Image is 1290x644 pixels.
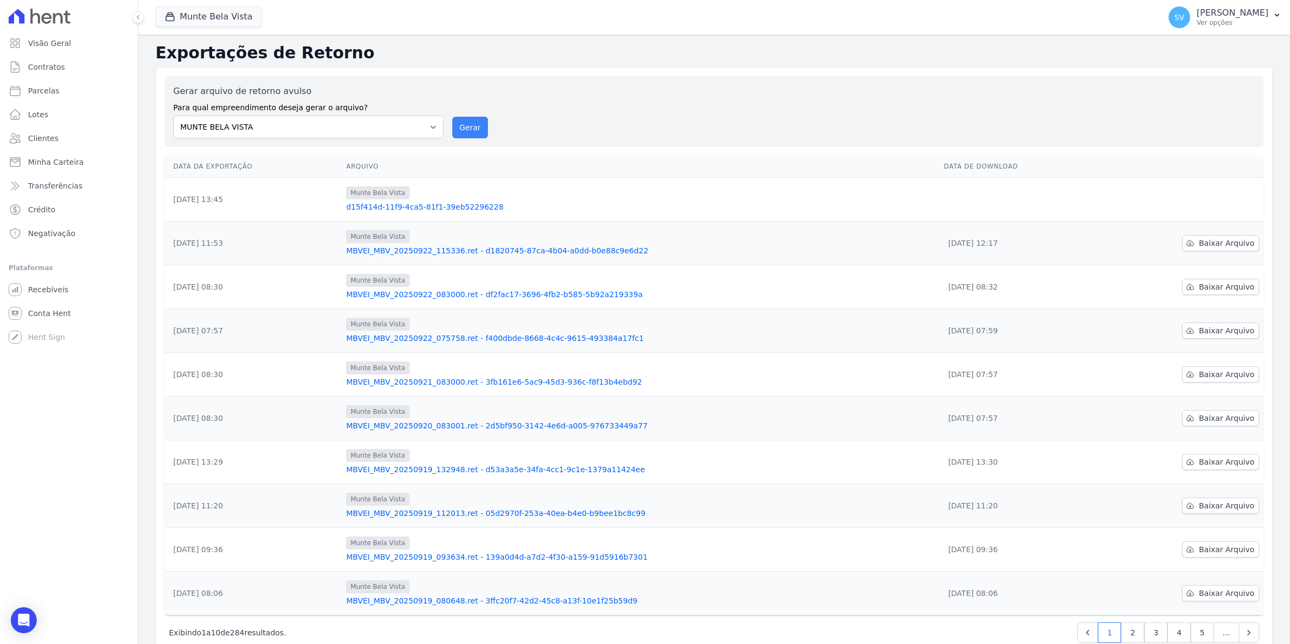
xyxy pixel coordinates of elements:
[165,440,342,484] td: [DATE] 13:29
[165,572,342,615] td: [DATE] 08:06
[1199,588,1254,599] span: Baixar Arquivo
[1182,454,1259,470] a: Baixar Arquivo
[346,318,409,331] span: Munte Bela Vista
[165,309,342,353] td: [DATE] 07:57
[1182,541,1259,558] a: Baixar Arquivo
[165,353,342,397] td: [DATE] 08:30
[28,38,71,49] span: Visão Geral
[346,405,409,418] span: Munte Bela Vista
[346,202,935,212] a: d15f414d-11f9-4ca5-81f1-39eb52296228
[4,104,133,125] a: Lotes
[201,628,206,637] span: 1
[1199,281,1254,292] span: Baixar Arquivo
[346,361,409,374] span: Munte Bela Vista
[1197,18,1268,27] p: Ver opções
[940,156,1099,178] th: Data de Download
[4,303,133,324] a: Conta Hent
[28,109,49,120] span: Lotes
[4,279,133,300] a: Recebíveis
[342,156,939,178] th: Arquivo
[940,528,1099,572] td: [DATE] 09:36
[4,32,133,54] a: Visão Geral
[1239,622,1259,643] a: Next
[1144,622,1167,643] a: 3
[173,98,444,113] label: Para qual empreendimento deseja gerar o arquivo?
[1182,366,1259,383] a: Baixar Arquivo
[28,204,56,215] span: Crédito
[346,289,935,300] a: MBVEI_MBV_20250922_083000.ret - df2fac17-3696-4fb2-b585-5b92a219339a
[346,420,935,431] a: MBVEI_MBV_20250920_083001.ret - 2d5bf950-3142-4e6d-a005-976733449a77
[4,199,133,220] a: Crédito
[940,440,1099,484] td: [DATE] 13:30
[1199,457,1254,467] span: Baixar Arquivo
[940,572,1099,615] td: [DATE] 08:06
[1213,622,1239,643] span: …
[4,56,133,78] a: Contratos
[1167,622,1191,643] a: 4
[346,377,935,387] a: MBVEI_MBV_20250921_083000.ret - 3fb161e6-5ac9-45d3-936c-f8f13b4ebd92
[940,309,1099,353] td: [DATE] 07:59
[165,178,342,222] td: [DATE] 13:45
[1174,14,1184,21] span: SV
[1182,323,1259,339] a: Baixar Arquivo
[28,180,83,191] span: Transferências
[1191,622,1214,643] a: 5
[1199,369,1254,380] span: Baixar Arquivo
[940,484,1099,528] td: [DATE] 11:20
[346,333,935,344] a: MBVEI_MBV_20250922_075758.ret - f400dbde-8668-4c4c-9615-493384a17fc1
[11,607,37,633] div: Open Intercom Messenger
[346,493,409,506] span: Munte Bela Vista
[1199,238,1254,249] span: Baixar Arquivo
[28,284,69,295] span: Recebíveis
[155,6,262,27] button: Munte Bela Vista
[173,85,444,98] label: Gerar arquivo de retorno avulso
[346,580,409,593] span: Munte Bela Vista
[1182,410,1259,426] a: Baixar Arquivo
[9,261,129,274] div: Plataformas
[1199,544,1254,555] span: Baixar Arquivo
[28,308,71,319] span: Conta Hent
[28,228,76,239] span: Negativação
[4,128,133,149] a: Clientes
[346,449,409,462] span: Munte Bela Vista
[4,175,133,197] a: Transferências
[1182,498,1259,514] a: Baixar Arquivo
[1197,8,1268,18] p: [PERSON_NAME]
[346,595,935,606] a: MBVEI_MBV_20250919_080648.ret - 3ffc20f7-42d2-45c8-a13f-10e1f25b59d9
[165,265,342,309] td: [DATE] 08:30
[165,484,342,528] td: [DATE] 11:20
[4,223,133,244] a: Negativação
[28,62,65,72] span: Contratos
[346,508,935,519] a: MBVEI_MBV_20250919_112013.ret - 05d2970f-253a-40ea-b4e0-b9bee1bc8c99
[1160,2,1290,32] button: SV [PERSON_NAME] Ver opções
[346,552,935,562] a: MBVEI_MBV_20250919_093634.ret - 139a0d4d-a7d2-4f30-a159-91d5916b7301
[28,85,59,96] span: Parcelas
[165,222,342,265] td: [DATE] 11:53
[940,265,1099,309] td: [DATE] 08:32
[28,157,84,167] span: Minha Carteira
[165,528,342,572] td: [DATE] 09:36
[230,628,245,637] span: 284
[211,628,221,637] span: 10
[346,186,409,199] span: Munte Bela Vista
[940,222,1099,265] td: [DATE] 12:17
[165,397,342,440] td: [DATE] 08:30
[1199,325,1254,336] span: Baixar Arquivo
[452,117,488,138] button: Gerar
[1199,413,1254,424] span: Baixar Arquivo
[346,274,409,287] span: Munte Bela Vista
[1182,585,1259,601] a: Baixar Arquivo
[4,151,133,173] a: Minha Carteira
[1077,622,1098,643] a: Previous
[346,245,935,256] a: MBVEI_MBV_20250922_115336.ret - d1820745-87ca-4b04-a0dd-b0e88c9e6d22
[1121,622,1144,643] a: 2
[940,397,1099,440] td: [DATE] 07:57
[346,230,409,243] span: Munte Bela Vista
[1199,500,1254,511] span: Baixar Arquivo
[940,353,1099,397] td: [DATE] 07:57
[155,43,1273,63] h2: Exportações de Retorno
[165,156,342,178] th: Data da Exportação
[1098,622,1121,643] a: 1
[1182,279,1259,295] a: Baixar Arquivo
[28,133,58,144] span: Clientes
